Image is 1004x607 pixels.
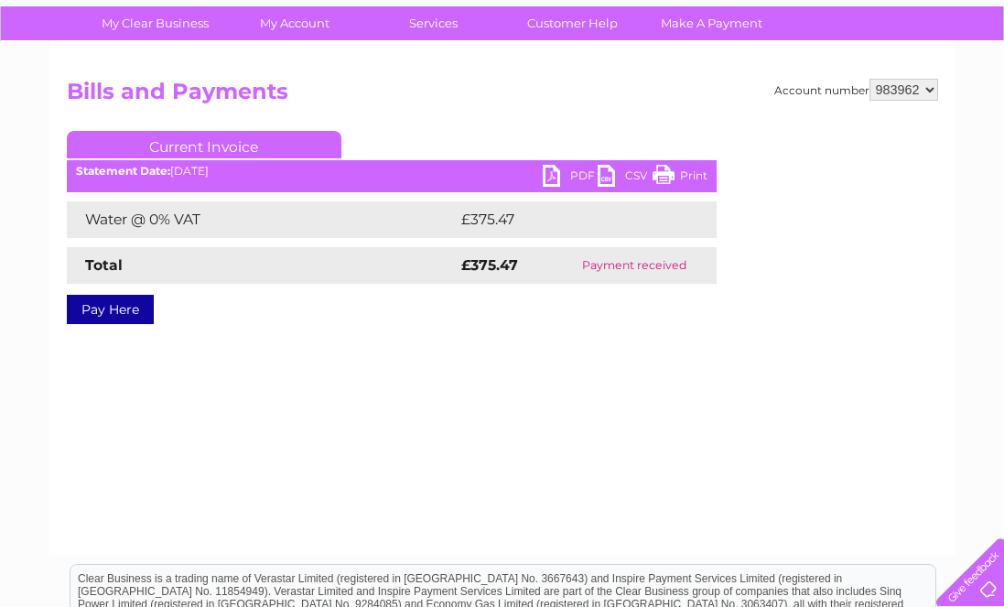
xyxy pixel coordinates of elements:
a: CSV [598,165,653,191]
a: My Clear Business [80,6,231,40]
td: £375.47 [457,201,684,238]
strong: £375.47 [461,256,518,274]
a: Customer Help [497,6,648,40]
a: Log out [944,78,987,92]
a: Current Invoice [67,131,341,158]
strong: Total [85,256,123,274]
a: Water [682,78,717,92]
a: Services [358,6,509,40]
a: 0333 014 3131 [659,9,785,32]
td: Water @ 0% VAT [67,201,457,238]
a: Energy [728,78,768,92]
h2: Bills and Payments [67,79,938,114]
a: Blog [845,78,871,92]
b: Statement Date: [76,164,170,178]
div: [DATE] [67,165,717,178]
a: Print [653,165,707,191]
a: PDF [543,165,598,191]
td: Payment received [552,247,717,284]
a: Make A Payment [636,6,787,40]
div: Clear Business is a trading name of Verastar Limited (registered in [GEOGRAPHIC_DATA] No. 3667643... [70,10,935,89]
a: Pay Here [67,295,154,324]
div: Account number [774,79,938,101]
a: Contact [882,78,927,92]
a: My Account [219,6,370,40]
img: logo.png [35,48,128,103]
a: Telecoms [779,78,834,92]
